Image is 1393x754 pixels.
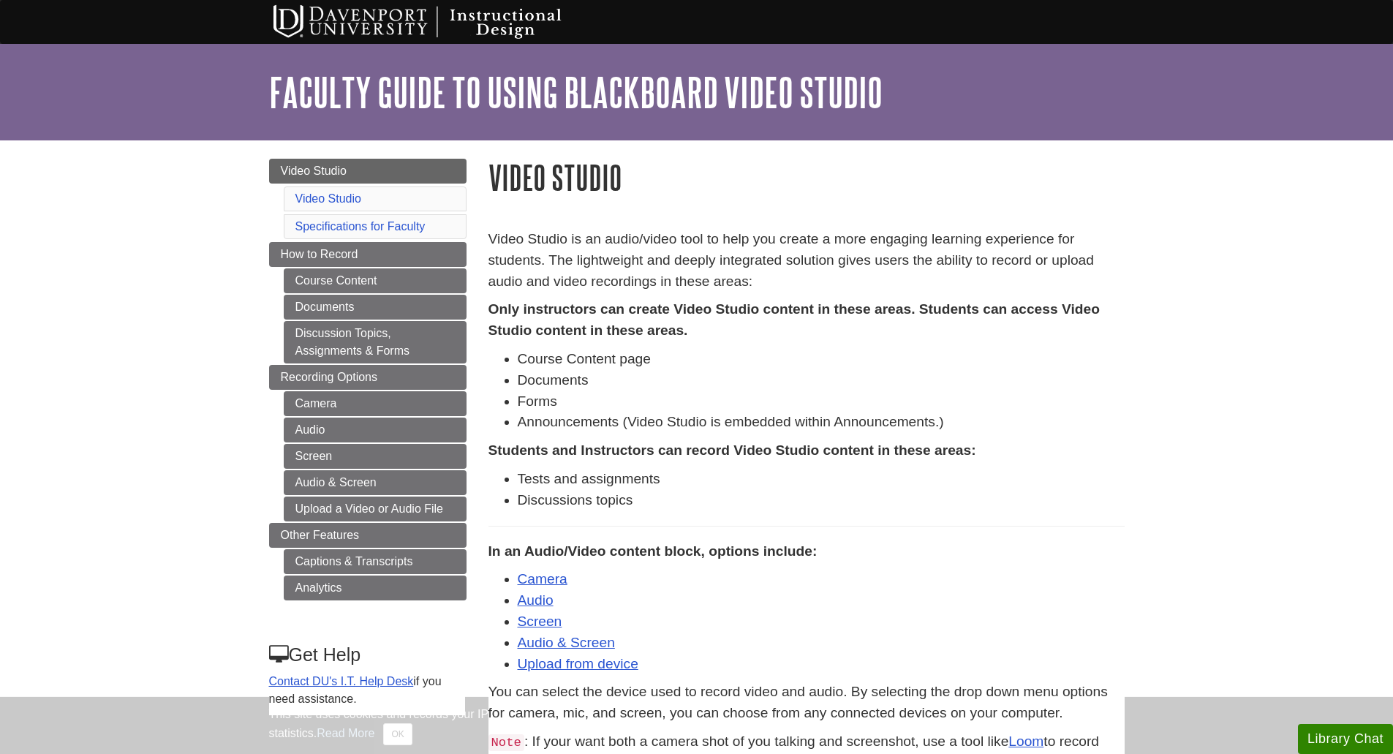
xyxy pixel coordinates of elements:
[295,220,426,233] a: Specifications for Faculty
[284,470,467,495] a: Audio & Screen
[284,497,467,521] a: Upload a Video or Audio File
[281,248,358,260] span: How to Record
[284,391,467,416] a: Camera
[284,444,467,469] a: Screen
[488,159,1125,196] h1: Video Studio
[269,673,465,708] p: if you need assistance.
[518,571,567,587] a: Camera
[488,229,1125,292] p: Video Studio is an audio/video tool to help you create a more engaging learning experience for st...
[269,159,467,184] a: Video Studio
[269,523,467,548] a: Other Features
[281,529,360,541] span: Other Features
[284,418,467,442] a: Audio
[269,242,467,267] a: How to Record
[269,69,883,115] a: Faculty Guide to Using Blackboard Video Studio
[269,675,414,687] a: Contact DU's I.T. Help Desk
[281,165,347,177] span: Video Studio
[1298,724,1393,754] button: Library Chat
[518,469,1125,490] li: Tests and assignments
[488,442,976,458] strong: Students and Instructors can record Video Studio content in these areas:
[518,370,1125,391] li: Documents
[518,349,1125,370] li: Course Content page
[1008,734,1043,749] a: Loom
[488,734,524,751] code: Note
[269,644,465,666] h3: Get Help
[518,391,1125,412] li: Forms
[284,576,467,600] a: Analytics
[518,656,638,671] a: Upload from device
[488,682,1125,724] p: You can select the device used to record video and audio. By selecting the drop down menu options...
[269,365,467,390] a: Recording Options
[284,321,467,363] a: Discussion Topics, Assignments & Forms
[518,490,1125,511] li: Discussions topics
[488,301,1100,338] strong: Only instructors can create Video Studio content in these areas. Students can access Video Studio...
[284,549,467,574] a: Captions & Transcripts
[627,414,944,429] span: Video Studio is embedded within Announcements.)
[518,635,615,650] a: Audio & Screen
[518,412,1125,433] li: Announcements (
[262,4,613,40] img: Davenport University Instructional Design
[488,543,818,559] strong: In an Audio/Video content block, options include:
[284,268,467,293] a: Course Content
[281,371,378,383] span: Recording Options
[284,295,467,320] a: Documents
[295,192,361,205] a: Video Studio
[269,159,467,730] div: Guide Page Menu
[518,614,562,629] a: Screen
[518,592,554,608] a: Audio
